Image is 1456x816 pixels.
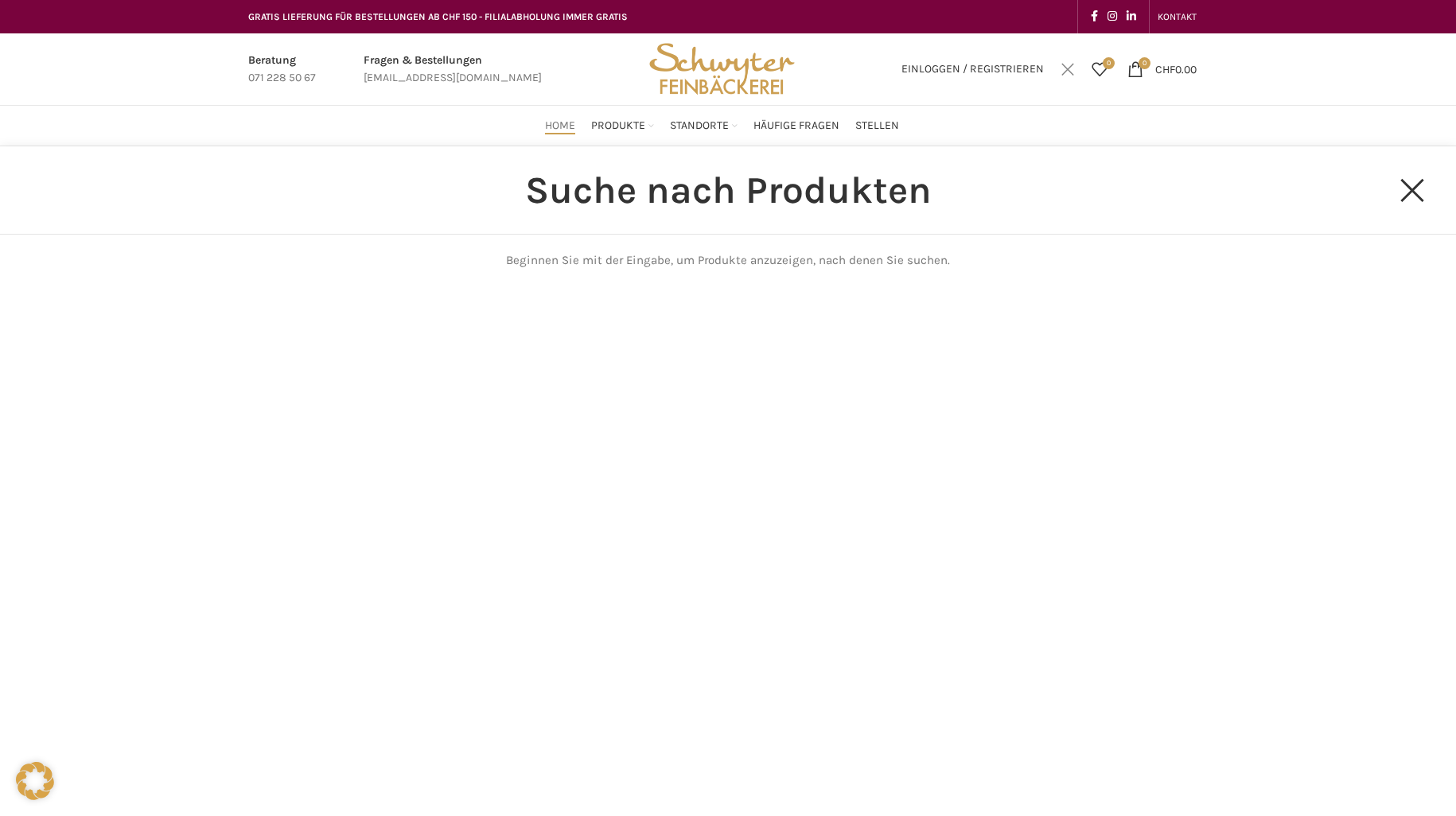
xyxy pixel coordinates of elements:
[644,33,800,105] img: Bäckerei Schwyter
[1372,150,1452,230] a: Close search form
[1150,1,1205,33] div: Secondary navigation
[753,110,839,142] a: Häufige Fragen
[1155,62,1197,76] bdi: 0.00
[80,146,1376,234] input: Suchen
[1158,1,1197,33] a: KONTAKT
[591,110,654,142] a: Produkte
[1139,57,1150,69] span: 0
[1086,6,1103,28] a: Facebook social link
[855,110,899,142] a: Stellen
[753,119,839,134] span: Häufige Fragen
[240,110,1205,142] div: Main navigation
[901,64,1044,75] span: Einloggen / Registrieren
[1084,53,1115,85] a: 0
[1158,11,1197,22] span: KONTAKT
[855,119,899,134] span: Stellen
[644,61,800,75] a: Site logo
[1103,6,1122,28] a: Instagram social link
[1084,53,1115,85] div: Meine Wunschliste
[1119,53,1205,85] a: 0 CHF0.00
[591,119,645,134] span: Produkte
[670,110,738,142] a: Standorte
[248,11,628,22] span: GRATIS LIEFERUNG FÜR BESTELLUNGEN AB CHF 150 - FILIALABHOLUNG IMMER GRATIS
[1052,53,1084,85] a: Suchen
[545,119,575,134] span: Home
[545,110,575,142] a: Home
[670,119,729,134] span: Standorte
[1122,6,1141,28] a: Linkedin social link
[1103,57,1115,69] span: 0
[248,52,316,87] a: Infobox link
[893,53,1052,85] a: Einloggen / Registrieren
[364,52,542,87] a: Infobox link
[1155,62,1175,76] span: CHF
